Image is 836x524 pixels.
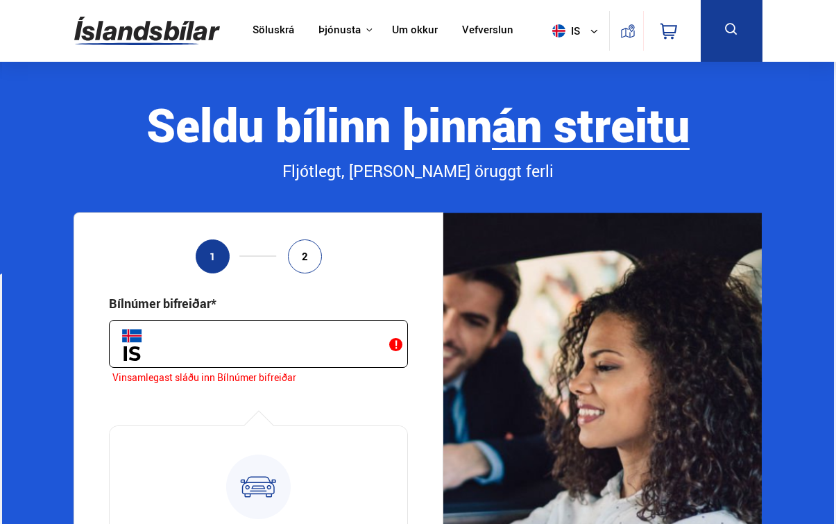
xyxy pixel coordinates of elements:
[74,8,220,53] img: G0Ugv5HjCgRt.svg
[547,24,581,37] span: is
[109,368,408,390] div: Vinsamlegast sláðu inn Bílnúmer bifreiðar
[318,24,361,37] button: Þjónusta
[462,24,513,38] a: Vefverslun
[547,10,609,51] button: is
[552,24,565,37] img: svg+xml;base64,PHN2ZyB4bWxucz0iaHR0cDovL3d3dy53My5vcmcvMjAwMC9zdmciIHdpZHRoPSI1MTIiIGhlaWdodD0iNT...
[253,24,294,38] a: Söluskrá
[74,160,762,183] div: Fljótlegt, [PERSON_NAME] öruggt ferli
[109,295,216,312] div: Bílnúmer bifreiðar*
[302,251,308,262] span: 2
[492,93,690,155] b: án streitu
[210,251,216,262] span: 1
[392,24,438,38] a: Um okkur
[74,99,762,149] div: Seldu bílinn þinn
